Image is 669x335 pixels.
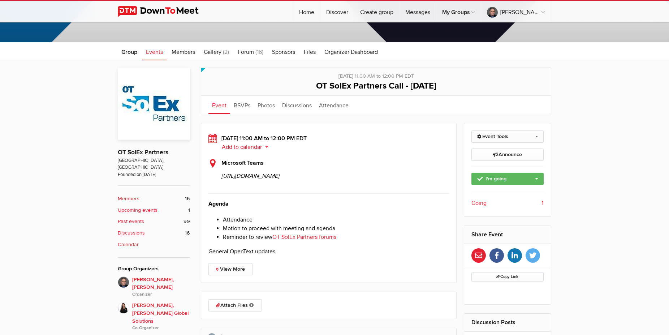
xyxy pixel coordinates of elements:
span: [GEOGRAPHIC_DATA], [GEOGRAPHIC_DATA] [118,157,190,171]
a: Files [300,42,319,60]
a: Organizer Dashboard [321,42,381,60]
a: Past events 99 [118,218,190,226]
a: Upcoming events 1 [118,206,190,214]
a: Members 16 [118,195,190,203]
li: Attendance [223,215,449,224]
a: Home [293,1,320,22]
a: Event [208,96,230,114]
b: Past events [118,218,144,226]
span: 99 [184,218,190,226]
a: [PERSON_NAME], [PERSON_NAME]Organizer [118,276,190,298]
span: (2) [223,48,229,56]
span: Gallery [204,48,221,56]
b: 1 [541,199,544,207]
a: Messages [400,1,436,22]
img: Melissa Salm, Wertheim Global Solutions [118,302,129,314]
a: Members [168,42,199,60]
a: OT SolEx Partners forums [272,233,336,241]
b: Calendar [118,241,139,249]
span: Founded on [DATE] [118,171,190,178]
a: Group [118,42,141,60]
span: [PERSON_NAME], [PERSON_NAME] Global Solutions [132,301,190,331]
b: Discussions [118,229,145,237]
img: OT SolEx Partners [118,68,190,140]
span: OT SolEx Partners Call - [DATE] [316,81,436,91]
img: Sean Murphy, Cassia [118,276,129,288]
i: Organizer [132,291,190,298]
span: Files [304,48,316,56]
span: 1 [188,206,190,214]
a: OT SolEx Partners [118,149,168,156]
a: Attendance [315,96,352,114]
a: My Groups [436,1,481,22]
h2: Share Event [471,226,544,243]
a: Sponsors [268,42,299,60]
b: Upcoming events [118,206,157,214]
li: Reminder to review [223,233,449,241]
span: Forum [238,48,254,56]
b: Microsoft Teams [221,159,264,167]
span: Announce [493,151,522,158]
img: DownToMeet [118,6,210,17]
a: Event Tools [471,130,544,143]
li: Motion to proceed with meeting and agenda [223,224,449,233]
span: Members [172,48,195,56]
span: Organizer Dashboard [324,48,378,56]
button: Copy Link [471,272,544,282]
a: Announce [471,149,544,161]
div: [DATE] 11:00 AM to 12:00 PM EDT [208,68,544,80]
span: Copy Link [496,274,518,279]
a: [PERSON_NAME], [PERSON_NAME] Global SolutionsCo-Organizer [118,298,190,331]
span: Sponsors [272,48,295,56]
span: 16 [185,229,190,237]
span: [URL][DOMAIN_NAME] [221,167,449,180]
i: Co-Organizer [132,325,190,331]
a: Forum (16) [234,42,267,60]
a: Events [142,42,167,60]
a: Calendar [118,241,190,249]
span: [PERSON_NAME], [PERSON_NAME] [132,276,190,298]
div: Group Organizers [118,265,190,273]
strong: Agenda [208,200,229,207]
b: Members [118,195,139,203]
span: (16) [255,48,263,56]
a: Discussion Posts [471,319,515,326]
p: General OpenText updates [208,247,449,256]
span: 16 [185,195,190,203]
a: Create group [354,1,399,22]
a: Photos [254,96,279,114]
a: [PERSON_NAME], [PERSON_NAME] [481,1,551,22]
a: Discussions 16 [118,229,190,237]
a: Gallery (2) [200,42,233,60]
div: [DATE] 11:00 AM to 12:00 PM EDT [208,134,449,151]
a: Discussions [279,96,315,114]
a: View More [208,263,253,275]
button: Add to calendar [221,144,274,150]
span: Going [471,199,487,207]
a: I'm going [471,173,544,185]
a: Discover [320,1,354,22]
a: RSVPs [230,96,254,114]
a: Attach Files [208,299,262,312]
span: Group [121,48,137,56]
span: Events [146,48,163,56]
